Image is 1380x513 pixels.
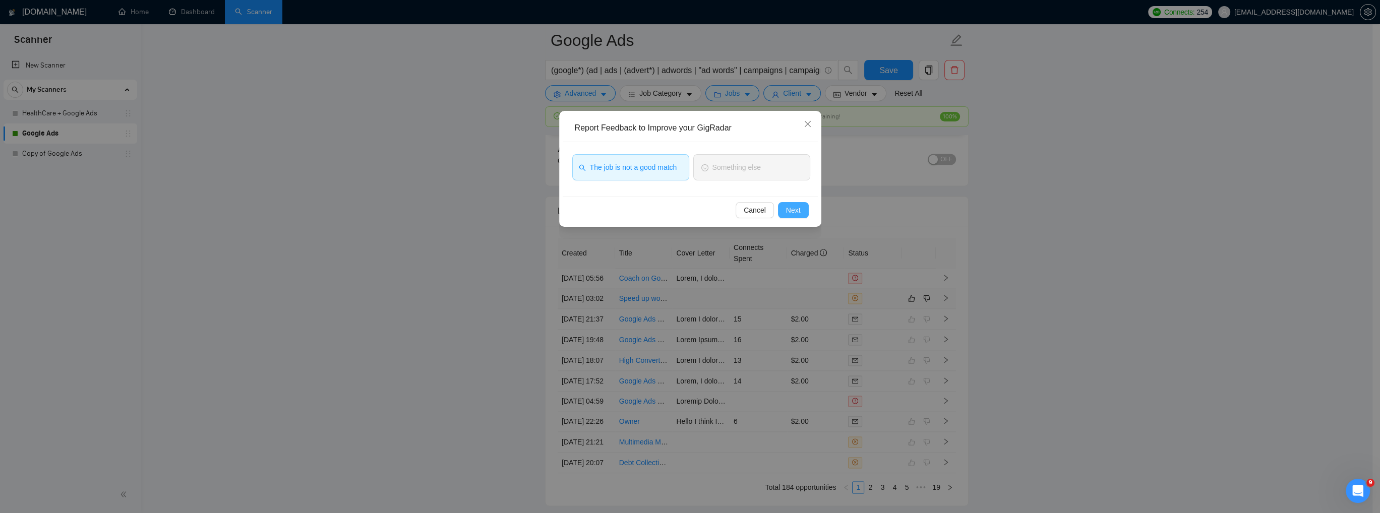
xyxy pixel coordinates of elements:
button: Close [794,111,821,138]
button: smileSomething else [693,154,810,180]
span: Next [786,205,801,216]
span: 9 [1366,479,1374,487]
button: Next [778,202,809,218]
iframe: Intercom live chat [1346,479,1370,503]
button: searchThe job is not a good match [572,154,689,180]
div: Report Feedback to Improve your GigRadar [575,122,813,134]
span: The job is not a good match [590,162,677,173]
span: search [579,163,586,171]
span: Cancel [744,205,766,216]
button: Cancel [736,202,774,218]
span: close [804,120,812,128]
